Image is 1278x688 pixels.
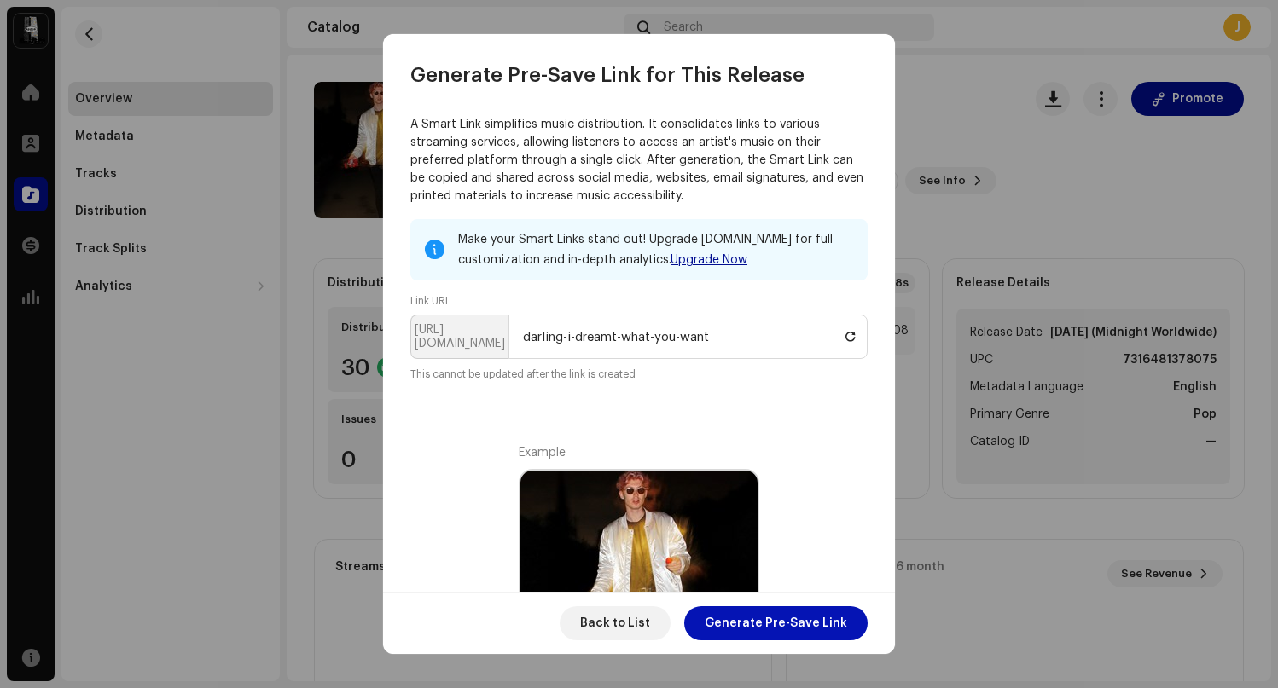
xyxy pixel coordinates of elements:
div: Generate Pre-Save Link for This Release [383,34,895,89]
small: This cannot be updated after the link is created [410,366,636,383]
label: Link URL [410,294,450,308]
p-inputgroup-addon: [URL][DOMAIN_NAME] [410,315,508,359]
div: Make your Smart Links stand out! Upgrade [DOMAIN_NAME] for full customization and in-depth analyt... [458,229,854,270]
span: Back to List [580,606,650,640]
div: Example [519,444,759,462]
a: Upgrade Now [671,254,747,266]
button: Back to List [560,606,671,640]
button: Generate Pre-Save Link [684,606,868,640]
span: Generate Pre-Save Link [705,606,847,640]
p: A Smart Link simplifies music distribution. It consolidates links to various streaming services, ... [410,116,868,205]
